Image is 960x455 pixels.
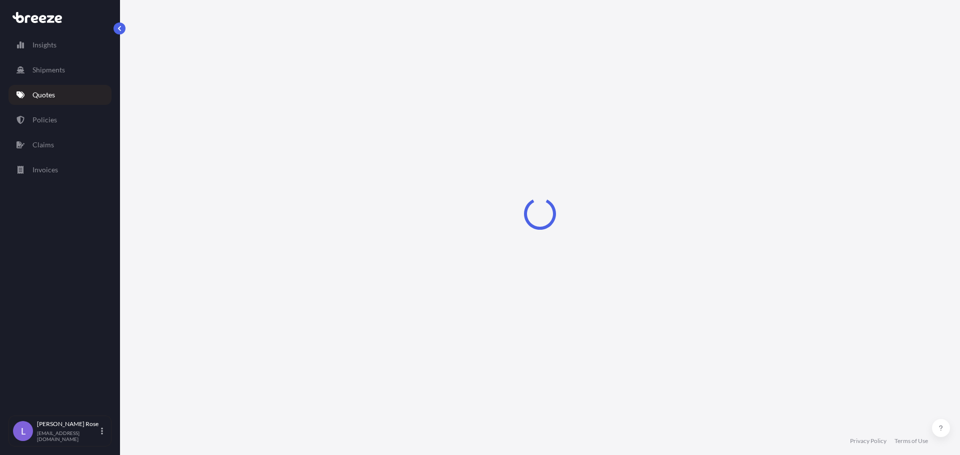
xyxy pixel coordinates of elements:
span: L [21,426,25,436]
p: [PERSON_NAME] Rose [37,420,99,428]
a: Insights [8,35,111,55]
a: Shipments [8,60,111,80]
a: Invoices [8,160,111,180]
a: Quotes [8,85,111,105]
p: Policies [32,115,57,125]
p: Quotes [32,90,55,100]
a: Privacy Policy [850,437,886,445]
a: Claims [8,135,111,155]
p: Shipments [32,65,65,75]
a: Policies [8,110,111,130]
p: Invoices [32,165,58,175]
p: [EMAIL_ADDRESS][DOMAIN_NAME] [37,430,99,442]
p: Insights [32,40,56,50]
p: Claims [32,140,54,150]
a: Terms of Use [894,437,928,445]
